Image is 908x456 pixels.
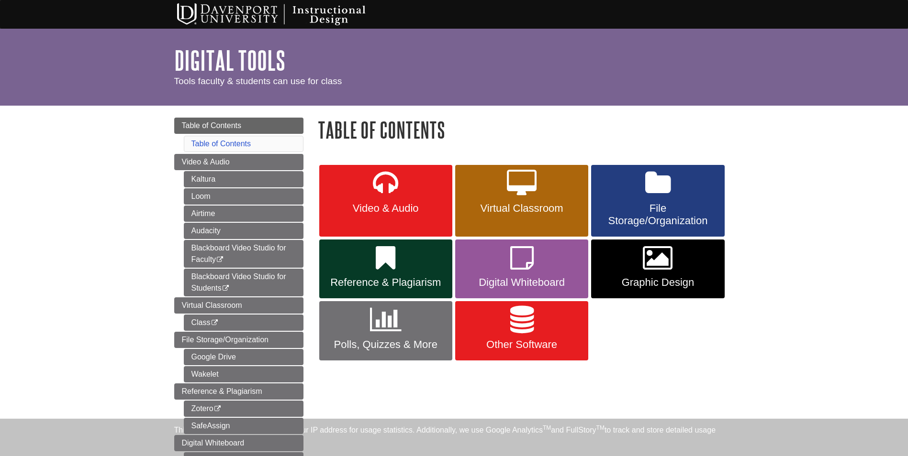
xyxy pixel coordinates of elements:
a: Audacity [184,223,303,239]
h1: Table of Contents [318,118,734,142]
a: Reference & Plagiarism [174,383,303,400]
span: Digital Whiteboard [182,439,245,447]
span: Reference & Plagiarism [182,387,262,395]
span: File Storage/Organization [182,336,269,344]
i: This link opens in a new window [211,320,219,326]
span: Graphic Design [598,276,717,289]
sup: TM [543,424,551,431]
span: Tools faculty & students can use for class [174,76,342,86]
span: Video & Audio [182,158,230,166]
a: Graphic Design [591,239,724,299]
a: Blackboard Video Studio for Faculty [184,240,303,268]
a: Digital Tools [174,45,285,75]
a: Video & Audio [319,165,452,237]
a: Table of Contents [174,118,303,134]
i: This link opens in a new window [216,257,224,263]
span: Virtual Classroom [182,301,242,309]
i: This link opens in a new window [222,285,230,292]
span: File Storage/Organization [598,202,717,227]
span: Digital Whiteboard [462,276,581,289]
img: Davenport University Instructional Design [169,2,399,26]
div: This site uses cookies and records your IP address for usage statistics. Additionally, we use Goo... [174,424,734,450]
a: Table of Contents [191,140,251,148]
a: SafeAssign [184,418,303,434]
a: Virtual Classroom [174,297,303,314]
a: File Storage/Organization [591,165,724,237]
span: Video & Audio [326,202,445,215]
sup: TM [596,424,605,431]
a: Digital Whiteboard [174,435,303,451]
a: Video & Audio [174,154,303,170]
a: Virtual Classroom [455,165,588,237]
a: Other Software [455,301,588,360]
span: Polls, Quizzes & More [326,338,445,351]
a: Zotero [184,401,303,417]
a: Loom [184,188,303,205]
a: Wakelet [184,366,303,382]
a: Digital Whiteboard [455,239,588,299]
span: Table of Contents [182,121,242,130]
span: Other Software [462,338,581,351]
a: Google Drive [184,349,303,365]
a: Kaltura [184,171,303,187]
a: Polls, Quizzes & More [319,301,452,360]
span: Reference & Plagiarism [326,276,445,289]
i: This link opens in a new window [213,406,222,412]
a: File Storage/Organization [174,332,303,348]
a: Class [184,315,303,331]
a: Airtime [184,206,303,222]
span: Virtual Classroom [462,202,581,215]
a: Blackboard Video Studio for Students [184,269,303,296]
a: Reference & Plagiarism [319,239,452,299]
